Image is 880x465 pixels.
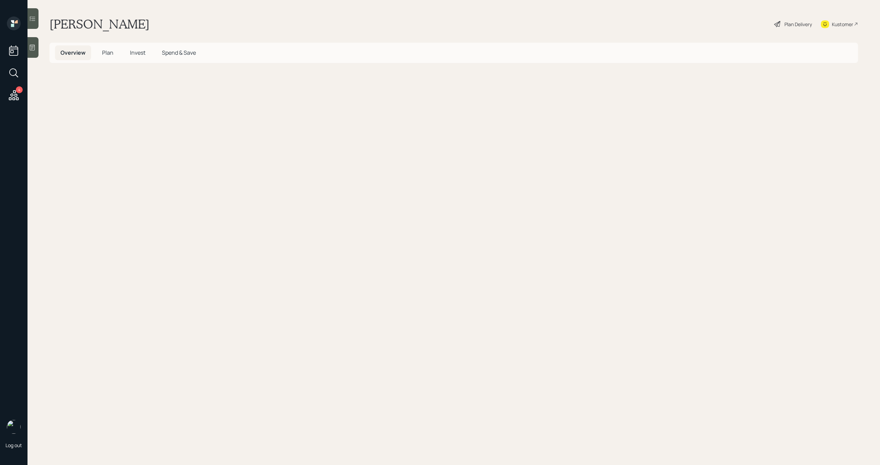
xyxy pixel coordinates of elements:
h1: [PERSON_NAME] [49,17,150,32]
div: Plan Delivery [784,21,812,28]
span: Invest [130,49,145,56]
div: Log out [5,442,22,448]
span: Spend & Save [162,49,196,56]
span: Plan [102,49,113,56]
div: Kustomer [832,21,853,28]
span: Overview [60,49,86,56]
div: 4 [16,86,23,93]
img: michael-russo-headshot.png [7,420,21,434]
